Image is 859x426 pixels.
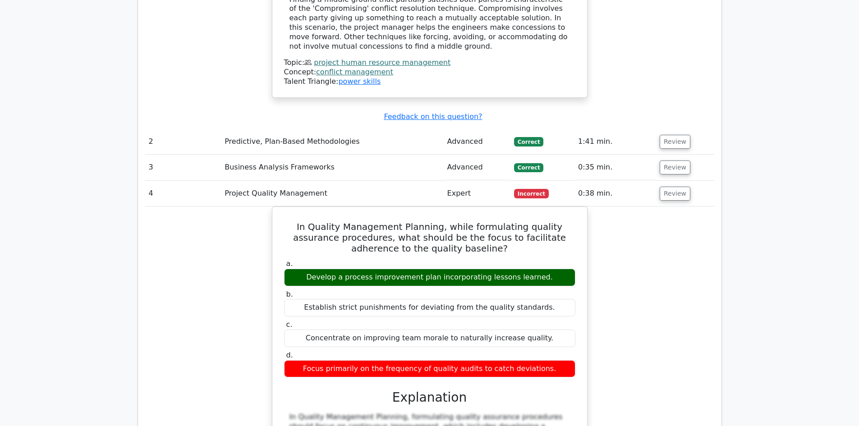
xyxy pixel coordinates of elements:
[574,181,656,206] td: 0:38 min.
[283,221,576,254] h5: In Quality Management Planning, while formulating quality assurance procedures, what should be th...
[314,58,450,67] a: project human resource management
[284,299,575,316] div: Establish strict punishments for deviating from the quality standards.
[284,68,575,77] div: Concept:
[574,155,656,180] td: 0:35 min.
[145,181,221,206] td: 4
[289,390,570,405] h3: Explanation
[286,320,293,329] span: c.
[221,181,443,206] td: Project Quality Management
[284,360,575,378] div: Focus primarily on the frequency of quality audits to catch deviations.
[286,290,293,298] span: b.
[286,259,293,268] span: a.
[514,137,543,146] span: Correct
[284,330,575,347] div: Concentrate on improving team morale to naturally increase quality.
[145,155,221,180] td: 3
[145,129,221,155] td: 2
[221,155,443,180] td: Business Analysis Frameworks
[444,181,510,206] td: Expert
[660,135,690,149] button: Review
[316,68,393,76] a: conflict management
[284,269,575,286] div: Develop a process improvement plan incorporating lessons learned.
[574,129,656,155] td: 1:41 min.
[221,129,443,155] td: Predictive, Plan-Based Methodologies
[338,77,381,86] a: power skills
[286,351,293,359] span: d.
[514,163,543,172] span: Correct
[444,129,510,155] td: Advanced
[444,155,510,180] td: Advanced
[384,112,482,121] a: Feedback on this question?
[284,58,575,68] div: Topic:
[660,187,690,201] button: Review
[660,160,690,174] button: Review
[514,189,549,198] span: Incorrect
[284,58,575,86] div: Talent Triangle:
